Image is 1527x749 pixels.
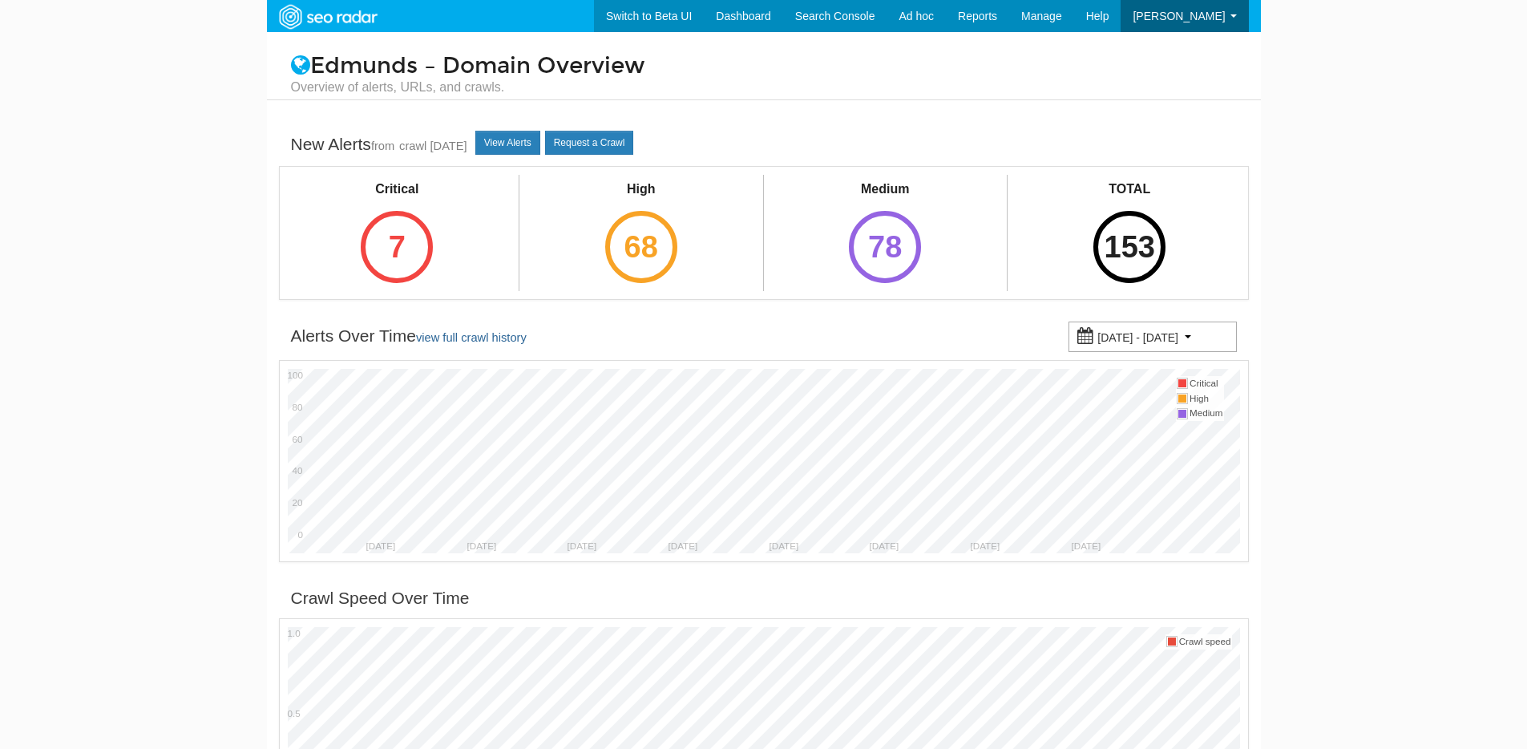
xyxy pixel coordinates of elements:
a: crawl [DATE] [399,140,467,152]
div: New Alerts [291,132,467,158]
div: 68 [605,211,677,283]
div: TOTAL [1079,180,1180,199]
div: 153 [1093,211,1165,283]
div: Alerts Over Time [291,324,527,350]
td: Crawl speed [1178,634,1232,650]
img: SEORadar [273,2,383,31]
a: View Alerts [475,131,540,155]
div: Critical [346,180,447,199]
a: view full crawl history [416,331,527,344]
span: [PERSON_NAME] [1133,10,1225,22]
div: 78 [849,211,921,283]
small: from [371,140,394,152]
a: Request a Crawl [545,131,634,155]
span: Manage [1021,10,1062,22]
td: High [1189,391,1223,407]
div: 7 [361,211,433,283]
div: Crawl Speed Over Time [291,586,470,610]
div: High [591,180,692,199]
span: Help [1086,10,1109,22]
td: Critical [1189,376,1223,391]
small: Overview of alerts, URLs, and crawls. [291,79,1237,96]
h1: Edmunds – Domain Overview [279,54,1249,96]
div: Medium [834,180,935,199]
span: Search Console [795,10,875,22]
span: Ad hoc [899,10,934,22]
small: [DATE] - [DATE] [1097,331,1178,344]
td: Medium [1189,406,1223,421]
span: Reports [958,10,997,22]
